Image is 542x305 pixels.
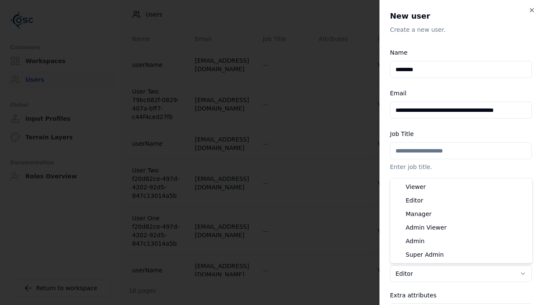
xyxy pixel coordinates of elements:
[406,196,423,205] span: Editor
[406,223,447,232] span: Admin Viewer
[406,183,426,191] span: Viewer
[406,210,431,218] span: Manager
[406,250,444,259] span: Super Admin
[406,237,425,245] span: Admin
